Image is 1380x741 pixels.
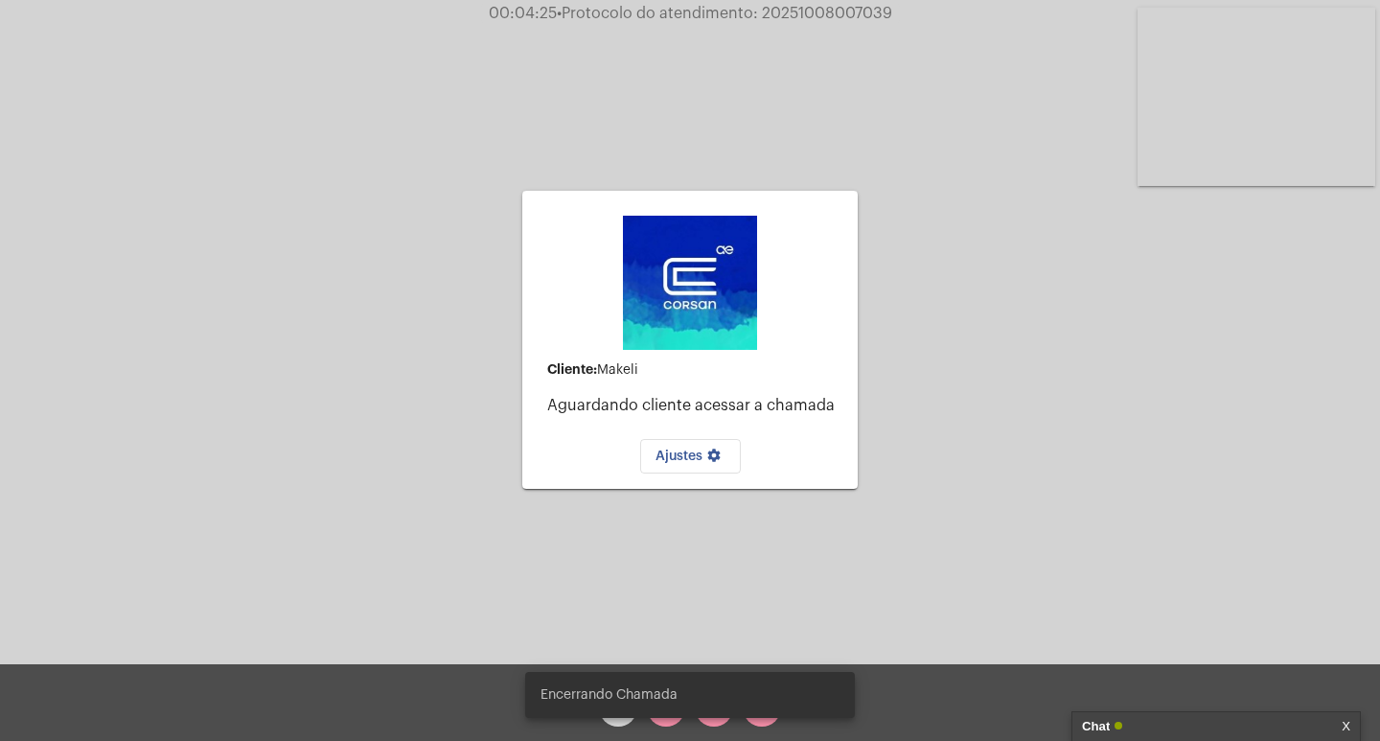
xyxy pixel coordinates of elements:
[702,448,725,471] mat-icon: settings
[547,362,842,378] div: Makeli
[655,450,725,463] span: Ajustes
[540,685,678,705] span: Encerrando Chamada
[557,6,562,21] span: •
[1115,722,1122,729] span: Online
[640,439,741,474] button: Ajustes
[623,216,757,350] img: d4669ae0-8c07-2337-4f67-34b0df7f5ae4.jpeg
[1342,712,1350,741] a: X
[547,362,597,376] strong: Cliente:
[557,6,892,21] span: Protocolo do atendimento: 20251008007039
[547,397,842,414] p: Aguardando cliente acessar a chamada
[489,6,557,21] span: 00:04:25
[1082,712,1110,741] strong: Chat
